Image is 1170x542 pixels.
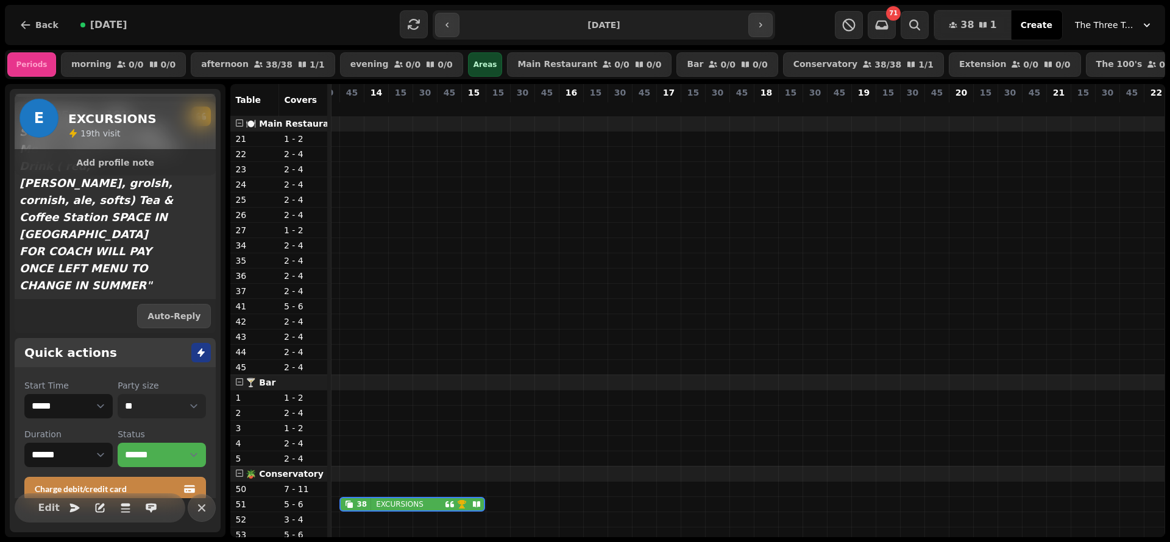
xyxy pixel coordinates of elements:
[235,224,274,236] p: 27
[371,101,381,113] p: 0
[235,361,274,373] p: 45
[785,101,795,113] p: 0
[737,101,746,113] p: 0
[542,101,551,113] p: 0
[858,86,870,99] p: 19
[980,86,991,99] p: 15
[1005,101,1015,113] p: 0
[639,101,649,113] p: 0
[1068,14,1160,36] button: The Three Trees
[990,20,997,30] span: 1
[284,483,323,495] p: 7 - 11
[934,10,1011,40] button: 381
[753,60,768,69] p: 0 / 0
[284,437,323,449] p: 2 - 4
[284,361,323,373] p: 2 - 4
[35,485,181,493] span: Charge debit/credit card
[284,239,323,252] p: 2 - 4
[720,60,736,69] p: 0 / 0
[834,101,844,113] p: 0
[889,10,898,16] span: 71
[246,119,339,128] span: 🍽️ Main Restaurant
[444,86,455,99] p: 45
[284,452,323,465] p: 2 - 4
[687,86,699,99] p: 15
[493,101,503,113] p: 0
[284,163,323,175] p: 2 - 4
[350,60,389,69] p: evening
[949,52,1081,77] button: Extension0/00/0
[647,60,662,69] p: 0 / 0
[80,127,121,139] p: visit
[71,60,112,69] p: morning
[541,86,553,99] p: 45
[517,101,527,113] p: 0
[907,86,918,99] p: 30
[284,224,323,236] p: 1 - 2
[438,60,453,69] p: 0 / 0
[468,52,503,77] div: Areas
[376,499,424,509] p: EXCURSIONS
[235,148,274,160] p: 22
[785,86,796,99] p: 15
[688,101,698,113] p: 0
[284,285,323,297] p: 2 - 4
[284,300,323,312] p: 5 - 6
[507,52,672,77] button: Main Restaurant0/00/0
[161,60,176,69] p: 0 / 0
[37,496,61,520] button: Edit
[191,52,335,77] button: afternoon38/381/1
[284,255,323,267] p: 2 - 4
[736,86,748,99] p: 45
[1054,101,1063,113] p: 0
[235,255,274,267] p: 35
[761,101,771,113] p: 0
[1011,10,1062,40] button: Create
[712,101,722,113] p: 0
[118,428,206,440] label: Status
[235,163,274,175] p: 23
[7,52,56,77] div: Periods
[24,428,113,440] label: Duration
[676,52,778,77] button: Bar0/00/0
[310,60,325,69] p: 1 / 1
[284,209,323,221] p: 2 - 4
[266,60,292,69] p: 38 / 38
[1075,19,1136,31] span: The Three Trees
[235,346,274,358] p: 44
[235,407,274,419] p: 2
[810,101,820,113] p: 0
[235,285,274,297] p: 37
[859,101,868,113] p: 0
[1021,21,1052,29] span: Create
[614,60,629,69] p: 0 / 0
[444,101,454,113] p: 0
[235,239,274,252] p: 34
[419,86,431,99] p: 30
[41,503,56,513] span: Edit
[235,209,274,221] p: 26
[10,10,68,40] button: Back
[201,60,249,69] p: afternoon
[235,178,274,191] p: 24
[590,86,601,99] p: 15
[793,60,858,69] p: Conservatory
[235,483,274,495] p: 50
[883,101,893,113] p: 0
[469,101,478,113] p: 0
[284,194,323,206] p: 2 - 4
[29,158,201,167] span: Add profile note
[246,469,323,479] span: 🪴 Conservatory
[760,86,772,99] p: 18
[235,300,274,312] p: 41
[959,60,1006,69] p: Extension
[235,437,274,449] p: 4
[809,86,821,99] p: 30
[284,513,323,526] p: 3 - 4
[1102,86,1113,99] p: 30
[68,110,157,127] h2: EXCURSIONS
[956,101,966,113] p: 0
[284,422,323,434] p: 1 - 2
[19,155,211,171] button: Add profile note
[907,101,917,113] p: 0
